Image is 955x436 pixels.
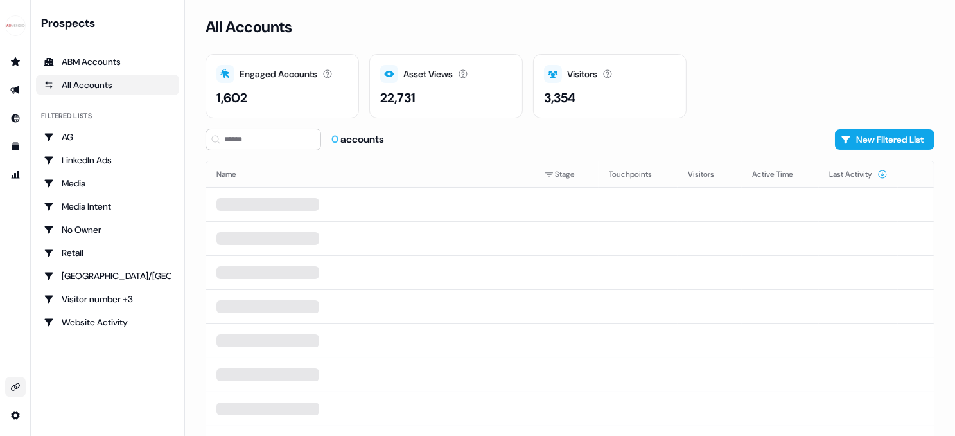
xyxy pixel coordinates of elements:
[44,316,171,329] div: Website Activity
[206,17,292,37] h3: All Accounts
[240,68,317,81] div: Engaged Accounts
[41,15,179,31] div: Prospects
[545,168,588,181] div: Stage
[44,200,171,213] div: Media Intent
[36,127,179,147] a: Go to AG
[216,88,247,107] div: 1,602
[44,246,171,259] div: Retail
[5,51,26,72] a: Go to prospects
[752,163,809,186] button: Active Time
[44,177,171,190] div: Media
[44,154,171,167] div: LinkedIn Ads
[206,161,534,187] th: Name
[5,80,26,100] a: Go to outbound experience
[44,55,171,68] div: ABM Accounts
[36,219,179,240] a: Go to No Owner
[835,129,934,150] button: New Filtered List
[36,173,179,194] a: Go to Media
[36,150,179,170] a: Go to LinkedIn Ads
[609,163,667,186] button: Touchpoints
[36,196,179,217] a: Go to Media Intent
[544,88,576,107] div: 3,354
[44,293,171,305] div: Visitor number +3
[688,163,730,186] button: Visitors
[5,165,26,185] a: Go to attribution
[44,131,171,143] div: AG
[36,289,179,309] a: Go to Visitor number +3
[36,75,179,95] a: All accounts
[380,88,416,107] div: 22,731
[567,68,597,81] div: Visitors
[5,405,26,426] a: Go to integrations
[5,108,26,129] a: Go to Inbound
[41,111,92,122] div: Filtered lists
[44,78,171,91] div: All Accounts
[5,377,26,397] a: Go to integrations
[36,266,179,286] a: Go to USA/Canada
[403,68,453,81] div: Asset Views
[829,163,888,186] button: Last Activity
[44,269,171,282] div: [GEOGRAPHIC_DATA]/[GEOGRAPHIC_DATA]
[36,51,179,72] a: ABM Accounts
[44,223,171,236] div: No Owner
[5,136,26,157] a: Go to templates
[36,312,179,332] a: Go to Website Activity
[36,242,179,263] a: Go to Retail
[331,132,384,147] div: accounts
[331,132,340,146] span: 0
